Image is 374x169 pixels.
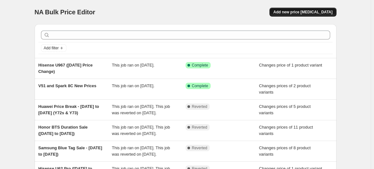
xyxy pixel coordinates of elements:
[112,83,154,88] span: This job ran on [DATE].
[112,63,154,67] span: This job ran on [DATE].
[269,8,336,17] button: Add new price [MEDICAL_DATA]
[259,145,311,157] span: Changes prices of 8 product variants
[192,63,208,68] span: Complete
[112,104,170,115] span: This job ran on [DATE]. This job was reverted on [DATE].
[192,145,207,151] span: Reverted
[192,104,207,109] span: Reverted
[38,145,102,157] span: Samsung Blue Tag Sale - [DATE] to [DATE])
[38,104,99,115] span: Huawei Price Break - [DATE] to [DATE] (Y72s & Y73)
[41,44,66,52] button: Add filter
[259,63,322,67] span: Changes price of 1 product variant
[259,125,313,136] span: Changes prices of 11 product variants
[112,145,170,157] span: This job ran on [DATE]. This job was reverted on [DATE].
[273,10,332,15] span: Add new price [MEDICAL_DATA]
[192,125,207,130] span: Reverted
[192,83,208,88] span: Complete
[259,83,311,95] span: Changes prices of 2 product variants
[38,63,93,74] span: Hisense U967 ([DATE] Price Change)
[38,83,97,88] span: V51 and Spark 8C New Prices
[44,46,59,51] span: Add filter
[112,125,170,136] span: This job ran on [DATE]. This job was reverted on [DATE].
[259,104,311,115] span: Changes prices of 5 product variants
[38,125,88,136] span: Honor BTS Duration Sale ([DATE] to [DATE])
[35,9,95,16] span: NA Bulk Price Editor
